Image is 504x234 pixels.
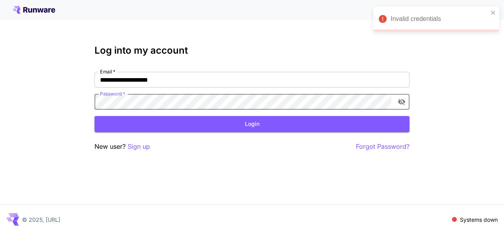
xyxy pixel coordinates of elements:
button: Login [94,116,409,132]
div: Invalid credentials [391,14,488,24]
label: Password [100,90,125,97]
label: Email [100,68,115,75]
h3: Log into my account [94,45,409,56]
button: toggle password visibility [395,95,409,109]
p: New user? [94,142,150,152]
p: Systems down [460,215,498,224]
p: © 2025, [URL] [22,215,60,224]
button: Forgot Password? [356,142,409,152]
button: close [491,9,496,16]
button: Sign up [128,142,150,152]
